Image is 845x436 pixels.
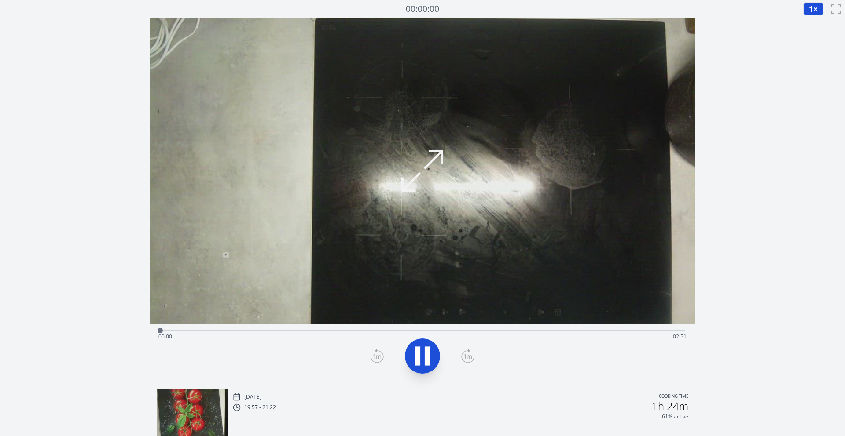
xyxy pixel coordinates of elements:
h2: 1h 24m [652,401,688,411]
span: 02:51 [673,333,687,340]
button: 1× [803,2,823,15]
p: [DATE] [244,393,261,400]
p: 61% active [662,413,688,420]
p: Cooking time [659,393,688,401]
p: 19:57 - 21:22 [244,404,276,411]
span: 1 [809,4,813,14]
a: 00:00:00 [406,3,439,15]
